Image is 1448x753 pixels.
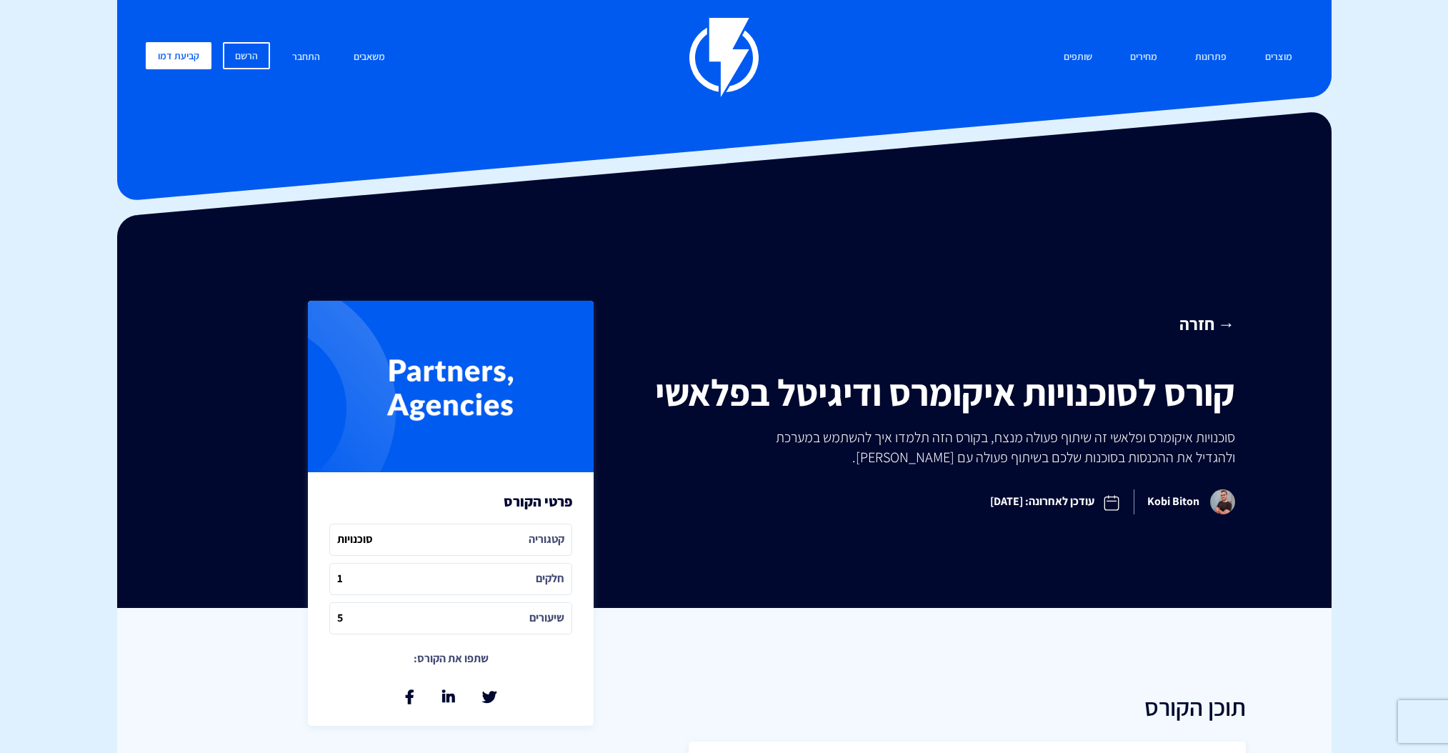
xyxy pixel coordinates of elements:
[281,42,331,73] a: התחבר
[536,571,564,587] i: חלקים
[405,690,414,704] a: שתף בפייסבוק
[343,42,396,73] a: משאבים
[1119,42,1168,73] a: מחירים
[1134,489,1235,514] span: Kobi Biton
[648,311,1235,336] a: → חזרה
[414,649,489,669] p: שתפו את הקורס:
[1254,42,1303,73] a: מוצרים
[223,42,270,69] a: הרשם
[977,482,1134,522] span: עודכן לאחרונה: [DATE]
[337,610,343,627] i: 5
[442,690,455,704] a: שתף בלינקאדין
[529,610,564,627] i: שיעורים
[146,42,211,69] a: קביעת דמו
[504,494,572,509] h3: פרטי הקורס
[482,690,496,704] a: שתף בטוויטר
[337,571,343,587] i: 1
[1053,42,1103,73] a: שותפים
[529,532,564,548] i: קטגוריה
[765,427,1234,467] p: סוכנויות איקומרס ופלאשי זה שיתוף פעולה מנצח, בקורס הזה תלמדו איך להשתמש במערכת ולהגדיל את ההכנסות...
[1184,42,1237,73] a: פתרונות
[337,532,373,548] i: סוכנויות
[648,372,1235,413] h1: קורס לסוכנויות איקומרס ודיגיטל בפלאשי
[689,694,1246,720] h2: תוכן הקורס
